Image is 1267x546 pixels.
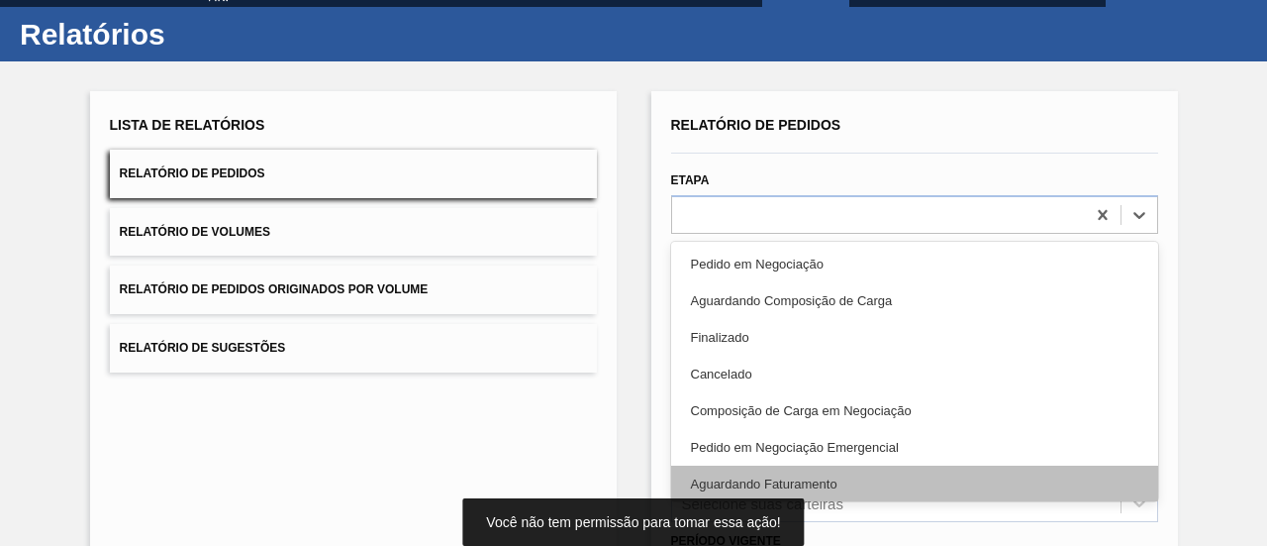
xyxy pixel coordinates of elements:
[110,324,597,373] button: Relatório de Sugestões
[120,282,429,296] span: Relatório de Pedidos Originados por Volume
[671,392,1158,429] div: Composição de Carga em Negociação
[671,117,841,133] span: Relatório de Pedidos
[120,225,270,239] span: Relatório de Volumes
[20,23,371,46] h1: Relatórios
[671,173,710,187] label: Etapa
[671,246,1158,282] div: Pedido em Negociação
[110,150,597,198] button: Relatório de Pedidos
[671,356,1158,392] div: Cancelado
[486,514,780,530] span: Você não tem permissão para tomar essa ação!
[110,117,265,133] span: Lista de Relatórios
[671,319,1158,356] div: Finalizado
[110,208,597,257] button: Relatório de Volumes
[671,466,1158,502] div: Aguardando Faturamento
[671,282,1158,319] div: Aguardando Composição de Carga
[110,266,597,314] button: Relatório de Pedidos Originados por Volume
[120,341,286,355] span: Relatório de Sugestões
[120,166,265,180] span: Relatório de Pedidos
[671,429,1158,466] div: Pedido em Negociação Emergencial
